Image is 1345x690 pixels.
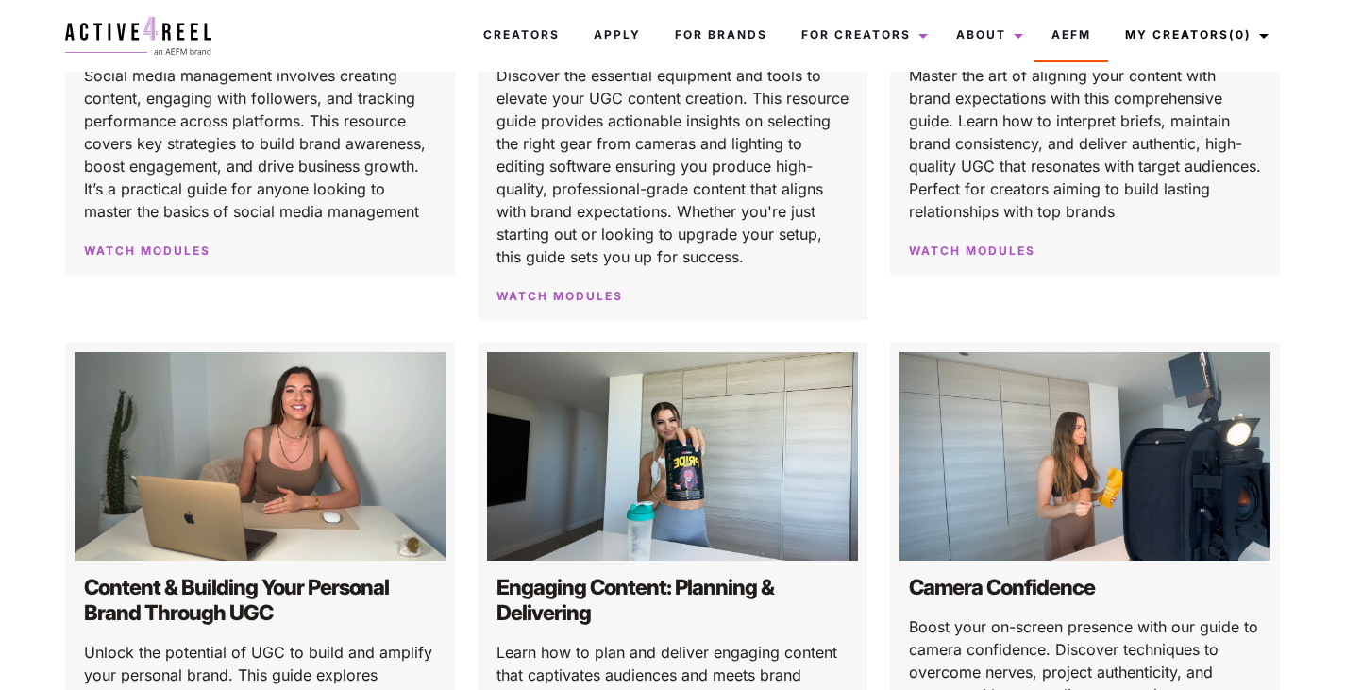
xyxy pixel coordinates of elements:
a: Watch Modules [84,244,210,258]
a: Watch Modules [496,289,623,303]
span: (0) [1229,27,1252,42]
img: a4r-logo.svg [65,17,211,55]
a: About [939,9,1034,60]
h2: Engaging Content: Planning & Delivering [496,575,849,626]
p: Discover the essential equipment and tools to elevate your UGC content creation. This resource gu... [496,64,849,268]
img: Video Thumbnail [487,352,858,561]
img: Video Thumbnail [899,352,1270,561]
p: Master the art of aligning your content with brand expectations with this comprehensive guide. Le... [909,64,1261,223]
h2: Content & Building Your Personal Brand Through UGC [84,575,436,626]
a: For Creators [784,9,939,60]
a: AEFM [1034,9,1108,60]
a: Creators [466,9,577,60]
a: My Creators(0) [1108,9,1280,60]
a: Apply [577,9,658,60]
p: Social media management involves creating content, engaging with followers, and tracking performa... [84,64,436,223]
img: Video Thumbnail [75,352,446,561]
h2: Camera Confidence [909,575,1261,600]
a: Watch Modules [909,244,1035,258]
a: For Brands [658,9,784,60]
